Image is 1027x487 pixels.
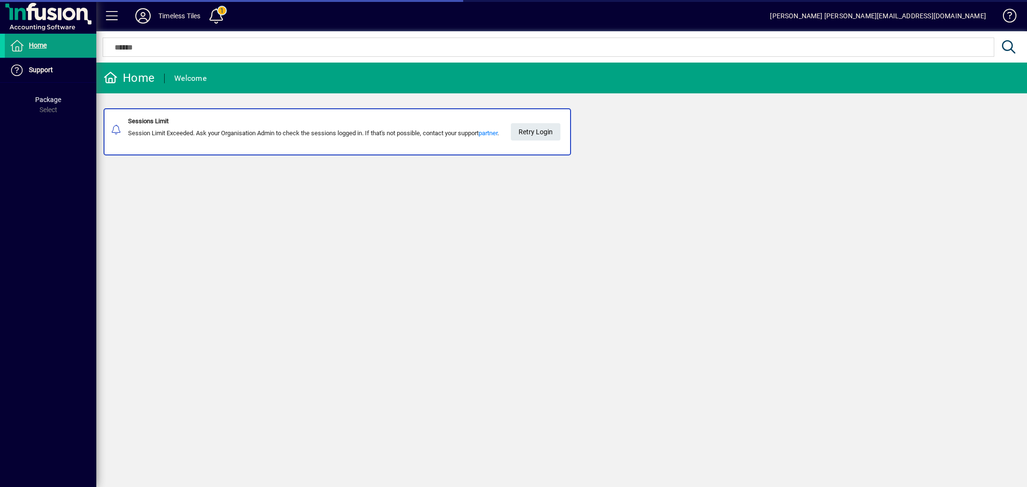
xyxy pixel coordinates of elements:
[996,2,1015,33] a: Knowledge Base
[158,8,200,24] div: Timeless Tiles
[29,41,47,49] span: Home
[128,116,499,126] div: Sessions Limit
[511,123,560,141] button: Retry Login
[174,71,207,86] div: Welcome
[35,96,61,103] span: Package
[128,128,499,138] div: Session Limit Exceeded. Ask your Organisation Admin to check the sessions logged in. If that's no...
[479,129,497,137] a: partner
[104,70,155,86] div: Home
[519,124,553,140] span: Retry Login
[770,8,986,24] div: [PERSON_NAME] [PERSON_NAME][EMAIL_ADDRESS][DOMAIN_NAME]
[29,66,53,74] span: Support
[128,7,158,25] button: Profile
[5,58,96,82] a: Support
[96,108,1027,155] app-alert-notification-menu-item: Sessions Limit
